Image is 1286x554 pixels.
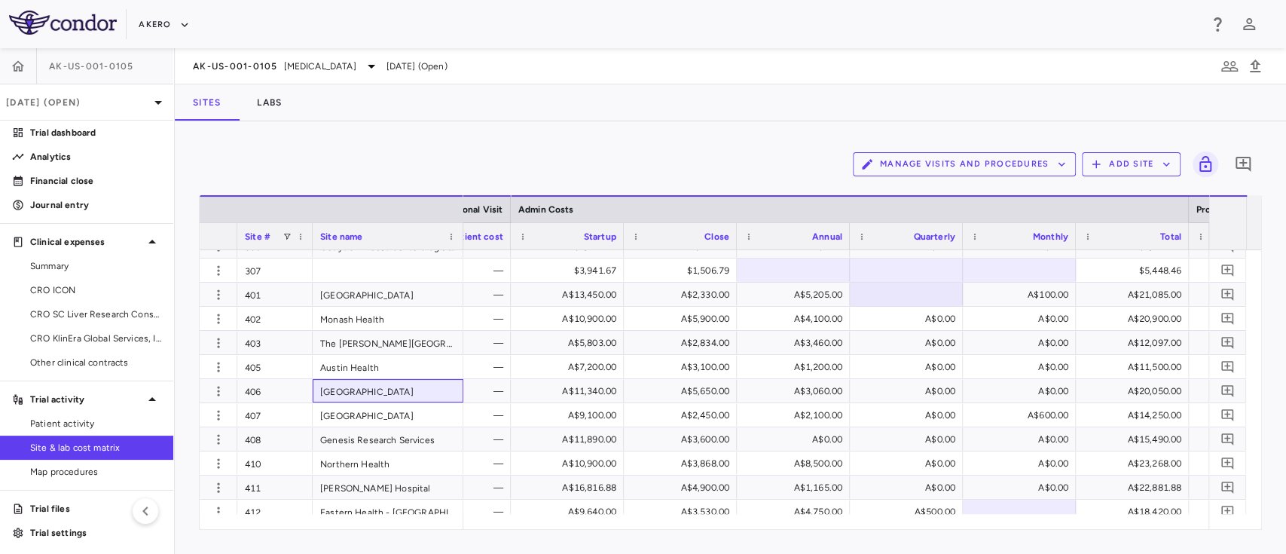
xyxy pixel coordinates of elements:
[1217,405,1238,425] button: Add comment
[1220,287,1235,301] svg: Add comment
[863,379,955,403] div: A$0.00
[30,126,161,139] p: Trial dashboard
[976,283,1068,307] div: A$100.00
[237,427,313,451] div: 408
[1230,152,1256,177] button: Add comment
[1217,284,1238,305] button: Add comment
[1217,236,1238,256] button: Add comment
[313,500,463,523] div: Eastern Health - [GEOGRAPHIC_DATA]
[237,283,313,306] div: 401
[30,356,161,369] span: Other clinical contracts
[750,307,842,331] div: A$4,100.00
[524,307,616,331] div: A$10,900.00
[853,152,1076,176] button: Manage Visits and Procedures
[750,427,842,451] div: A$0.00
[1196,204,1269,215] span: Procedure Costs
[1220,263,1235,277] svg: Add comment
[386,60,448,73] span: [DATE] (Open)
[750,355,842,379] div: A$1,200.00
[139,13,189,37] button: Akero
[6,96,149,109] p: [DATE] (Open)
[750,476,842,500] div: A$1,165.00
[976,331,1068,355] div: A$0.00
[237,500,313,523] div: 412
[1089,379,1181,403] div: A$20,050.00
[313,331,463,354] div: The [PERSON_NAME][GEOGRAPHIC_DATA]
[637,476,729,500] div: A$4,900.00
[237,476,313,499] div: 411
[1082,152,1181,176] button: Add Site
[976,379,1068,403] div: A$0.00
[1089,259,1181,283] div: $5,448.46
[1033,231,1068,242] span: Monthly
[1217,501,1238,522] button: Add comment
[30,465,161,479] span: Map procedures
[1220,335,1235,350] svg: Add comment
[313,451,463,475] div: Northern Health
[1220,360,1235,374] svg: Add comment
[193,60,278,72] span: AK-US-001-0105
[1217,477,1238,497] button: Add comment
[750,403,842,427] div: A$2,100.00
[30,417,161,430] span: Patient activity
[30,332,161,345] span: CRO KlinEra Global Services, Inc
[863,427,955,451] div: A$0.00
[637,331,729,355] div: A$2,834.00
[431,204,503,215] span: Conditional Visit
[524,331,616,355] div: A$5,803.00
[863,331,955,355] div: A$0.00
[1217,332,1238,353] button: Add comment
[637,355,729,379] div: A$3,100.00
[237,403,313,427] div: 407
[427,231,503,242] span: Total patient cost
[1089,355,1181,379] div: A$11,500.00
[30,393,143,406] p: Trial activity
[1089,476,1181,500] div: A$22,881.88
[1220,384,1235,398] svg: Add comment
[313,379,463,402] div: [GEOGRAPHIC_DATA]
[313,307,463,330] div: Monash Health
[750,379,842,403] div: A$3,060.00
[524,283,616,307] div: A$13,450.00
[863,355,955,379] div: A$0.00
[1089,403,1181,427] div: A$14,250.00
[30,235,143,249] p: Clinical expenses
[237,307,313,330] div: 402
[237,451,313,475] div: 410
[313,476,463,499] div: [PERSON_NAME] Hospital
[863,500,955,524] div: A$500.00
[1089,331,1181,355] div: A$12,097.00
[30,259,161,273] span: Summary
[320,231,362,242] span: Site name
[245,231,270,242] span: Site #
[1089,427,1181,451] div: A$15,490.00
[524,427,616,451] div: A$11,890.00
[313,283,463,306] div: [GEOGRAPHIC_DATA]
[524,259,616,283] div: $3,941.67
[1217,429,1238,449] button: Add comment
[976,403,1068,427] div: A$600.00
[1089,500,1181,524] div: A$18,420.00
[812,231,842,242] span: Annual
[914,231,955,242] span: Quarterly
[313,355,463,378] div: Austin Health
[284,60,356,73] span: [MEDICAL_DATA]
[637,283,729,307] div: A$2,330.00
[518,204,574,215] span: Admin Costs
[30,441,161,455] span: Site & lab cost matrix
[524,500,616,524] div: A$9,640.00
[239,84,300,121] button: Labs
[704,231,729,242] span: Close
[750,331,842,355] div: A$3,460.00
[976,476,1068,500] div: A$0.00
[584,231,616,242] span: Startup
[524,379,616,403] div: A$11,340.00
[1220,456,1235,470] svg: Add comment
[524,355,616,379] div: A$7,200.00
[175,84,239,121] button: Sites
[863,476,955,500] div: A$0.00
[637,427,729,451] div: A$3,600.00
[1234,155,1252,173] svg: Add comment
[237,259,313,282] div: 307
[863,307,955,331] div: A$0.00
